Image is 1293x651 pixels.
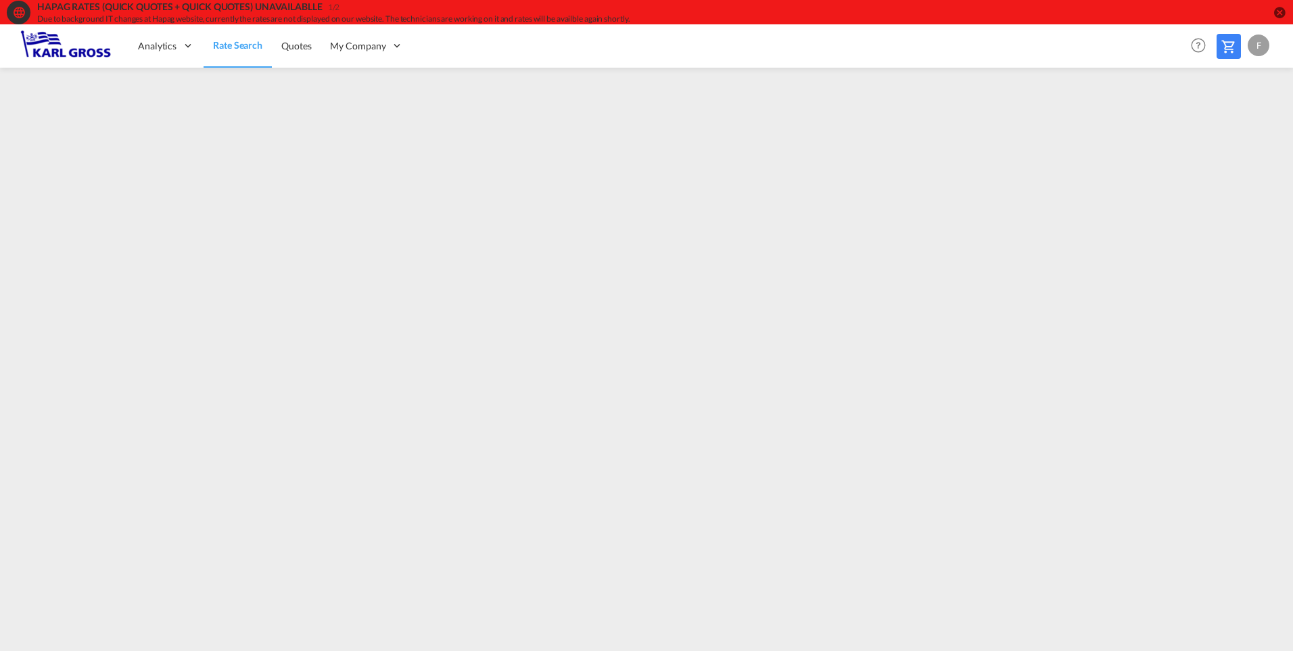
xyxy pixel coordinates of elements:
div: 1/2 [328,2,340,14]
a: Rate Search [204,24,272,68]
div: Help [1187,34,1217,58]
div: My Company [321,24,413,68]
span: Rate Search [213,39,262,51]
div: Analytics [128,24,204,68]
span: My Company [330,39,385,53]
button: icon-close-circle [1273,5,1286,19]
div: F [1248,35,1269,56]
a: Quotes [272,24,321,68]
md-icon: icon-web [12,5,26,19]
div: Due to background IT changes at Hapag website, currently the rates are not displayed on our websi... [37,14,1094,25]
span: Quotes [281,40,311,51]
img: 3269c73066d711f095e541db4db89301.png [20,30,112,61]
span: Analytics [138,39,177,53]
span: Help [1187,34,1210,57]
